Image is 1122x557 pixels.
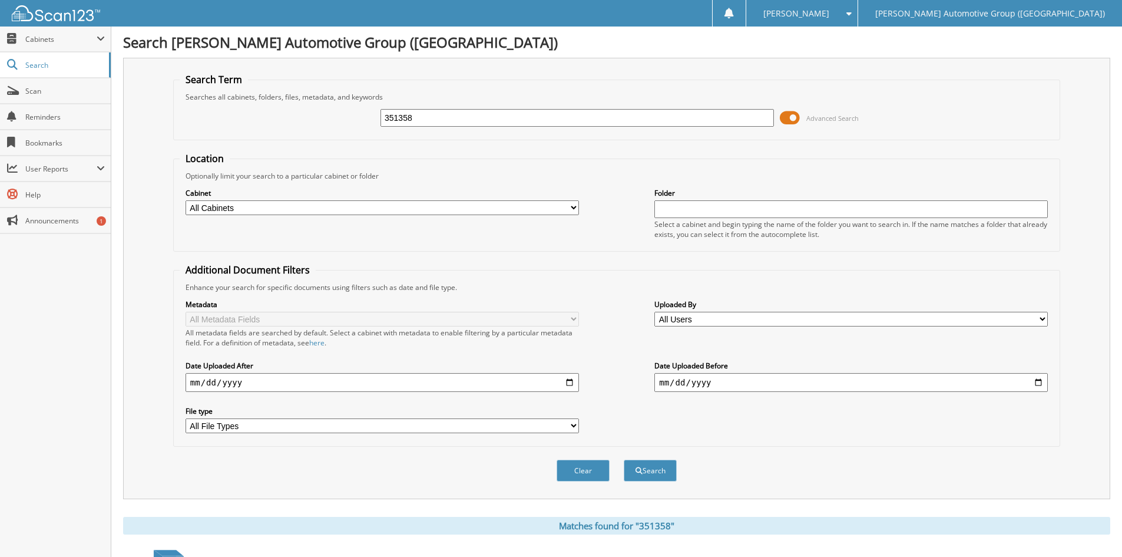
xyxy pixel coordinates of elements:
[25,34,97,44] span: Cabinets
[875,10,1105,17] span: [PERSON_NAME] Automotive Group ([GEOGRAPHIC_DATA])
[25,86,105,96] span: Scan
[186,188,579,198] label: Cabinet
[180,171,1054,181] div: Optionally limit your search to a particular cabinet or folder
[180,92,1054,102] div: Searches all cabinets, folders, files, metadata, and keywords
[186,328,579,348] div: All metadata fields are searched by default. Select a cabinet with metadata to enable filtering b...
[654,219,1048,239] div: Select a cabinet and begin typing the name of the folder you want to search in. If the name match...
[97,216,106,226] div: 1
[25,60,103,70] span: Search
[654,188,1048,198] label: Folder
[763,10,829,17] span: [PERSON_NAME]
[180,73,248,86] legend: Search Term
[123,517,1110,535] div: Matches found for "351358"
[654,373,1048,392] input: end
[654,361,1048,371] label: Date Uploaded Before
[180,282,1054,292] div: Enhance your search for specific documents using filters such as date and file type.
[186,373,579,392] input: start
[557,460,610,482] button: Clear
[624,460,677,482] button: Search
[186,299,579,309] label: Metadata
[12,5,100,21] img: scan123-logo-white.svg
[25,138,105,148] span: Bookmarks
[806,114,859,123] span: Advanced Search
[25,112,105,122] span: Reminders
[123,32,1110,52] h1: Search [PERSON_NAME] Automotive Group ([GEOGRAPHIC_DATA])
[1063,500,1122,557] iframe: Chat Widget
[654,299,1048,309] label: Uploaded By
[25,216,105,226] span: Announcements
[180,152,230,165] legend: Location
[25,190,105,200] span: Help
[180,263,316,276] legend: Additional Document Filters
[25,164,97,174] span: User Reports
[309,338,325,348] a: here
[186,361,579,371] label: Date Uploaded After
[186,406,579,416] label: File type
